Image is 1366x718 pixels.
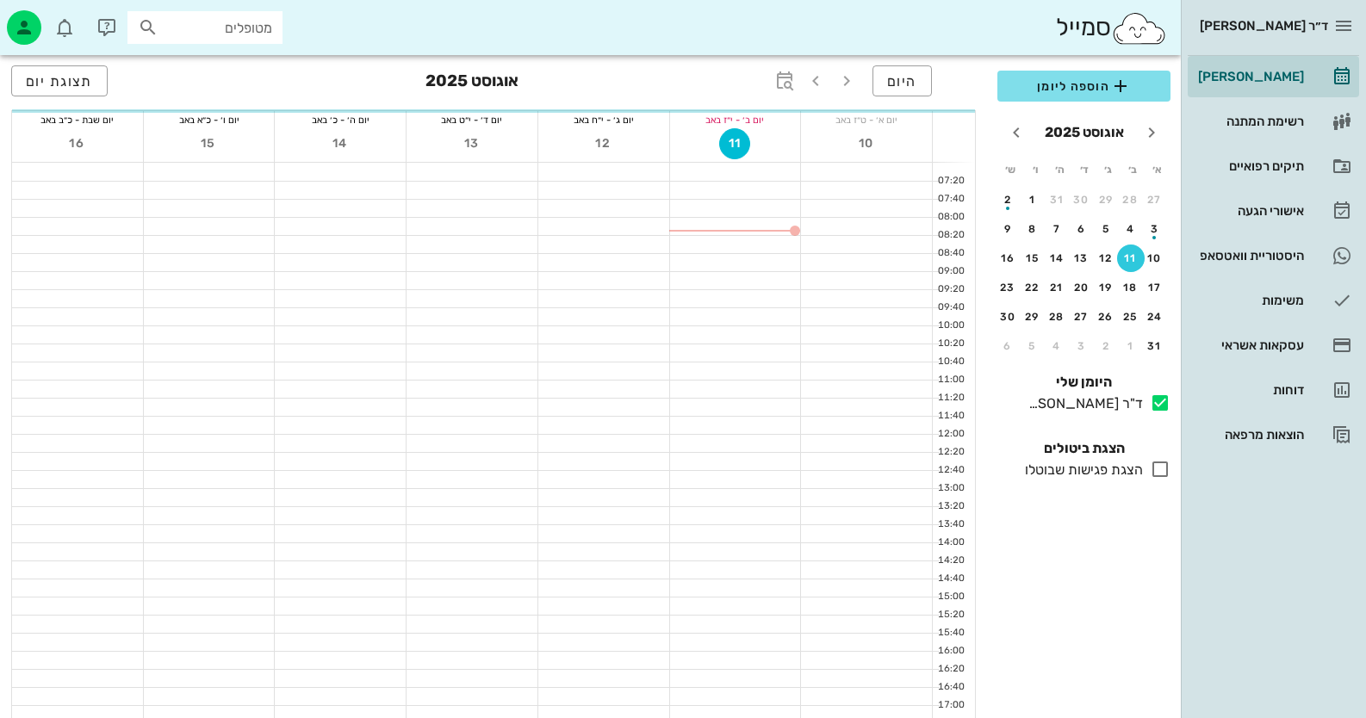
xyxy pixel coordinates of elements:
[1121,155,1144,184] th: ב׳
[1043,223,1071,235] div: 7
[1097,155,1120,184] th: ג׳
[1043,332,1071,360] button: 4
[1141,223,1169,235] div: 3
[1019,186,1046,214] button: 1
[1146,155,1169,184] th: א׳
[1043,215,1071,243] button: 7
[1188,235,1359,276] a: היסטוריית וואטסאפ
[997,71,1170,102] button: הוספה ליומן
[1068,186,1096,214] button: 30
[1092,194,1120,206] div: 29
[1092,252,1120,264] div: 12
[1092,186,1120,214] button: 29
[1195,428,1304,442] div: הוצאות מרפאה
[1141,332,1169,360] button: 31
[1195,338,1304,352] div: עסקאות אשראי
[994,186,1021,214] button: 2
[1141,194,1169,206] div: 27
[1188,190,1359,232] a: אישורי הגעה
[1021,393,1143,414] div: ד"ר [PERSON_NAME]
[1019,215,1046,243] button: 8
[933,535,968,550] div: 14:00
[1117,274,1145,301] button: 18
[588,136,619,151] span: 12
[1117,332,1145,360] button: 1
[1141,282,1169,294] div: 17
[999,155,1021,184] th: ש׳
[1056,9,1167,46] div: סמייל
[994,311,1021,323] div: 30
[933,319,968,333] div: 10:00
[1188,414,1359,455] a: הוצאות מרפאה
[1141,303,1169,331] button: 24
[1117,194,1145,206] div: 28
[933,445,968,460] div: 12:20
[62,136,93,151] span: 16
[1019,311,1046,323] div: 29
[425,65,518,100] h3: אוגוסט 2025
[1117,340,1145,352] div: 1
[1068,215,1096,243] button: 6
[538,111,669,128] div: יום ג׳ - י״ח באב
[719,128,750,159] button: 11
[1117,303,1145,331] button: 25
[933,608,968,622] div: 15:20
[933,264,968,279] div: 09:00
[1141,215,1169,243] button: 3
[1068,340,1096,352] div: 3
[1195,249,1304,263] div: היסטוריית וואטסאפ
[851,128,882,159] button: 10
[1019,252,1046,264] div: 15
[1188,280,1359,321] a: משימות
[1072,155,1095,184] th: ד׳
[1092,340,1120,352] div: 2
[720,136,749,151] span: 11
[994,303,1021,331] button: 30
[994,215,1021,243] button: 9
[1043,274,1071,301] button: 21
[325,136,356,151] span: 14
[1043,244,1071,272] button: 14
[1043,311,1071,323] div: 28
[997,372,1170,393] h4: היומן שלי
[1117,223,1145,235] div: 4
[1141,311,1169,323] div: 24
[1068,332,1096,360] button: 3
[1136,117,1167,148] button: חודש שעבר
[994,274,1021,301] button: 23
[1018,460,1143,480] div: הצגת פגישות שבוטלו
[1117,215,1145,243] button: 4
[1188,369,1359,411] a: דוחות
[933,554,968,568] div: 14:20
[933,282,968,297] div: 09:20
[933,210,968,225] div: 08:00
[933,499,968,514] div: 13:20
[1011,76,1157,96] span: הוספה ליומן
[994,340,1021,352] div: 6
[933,409,968,424] div: 11:40
[1001,117,1032,148] button: חודש הבא
[887,73,917,90] span: היום
[1068,282,1096,294] div: 20
[1068,223,1096,235] div: 6
[1068,311,1096,323] div: 27
[1117,244,1145,272] button: 11
[1092,215,1120,243] button: 5
[1019,274,1046,301] button: 22
[11,65,108,96] button: תצוגת יום
[1092,274,1120,301] button: 19
[1117,282,1145,294] div: 18
[194,136,225,151] span: 15
[1019,223,1046,235] div: 8
[1092,282,1120,294] div: 19
[1141,274,1169,301] button: 17
[994,252,1021,264] div: 16
[994,332,1021,360] button: 6
[1141,252,1169,264] div: 10
[144,111,275,128] div: יום ו׳ - כ״א באב
[1068,303,1096,331] button: 27
[994,223,1021,235] div: 9
[1195,70,1304,84] div: [PERSON_NAME]
[1068,274,1096,301] button: 20
[1043,282,1071,294] div: 21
